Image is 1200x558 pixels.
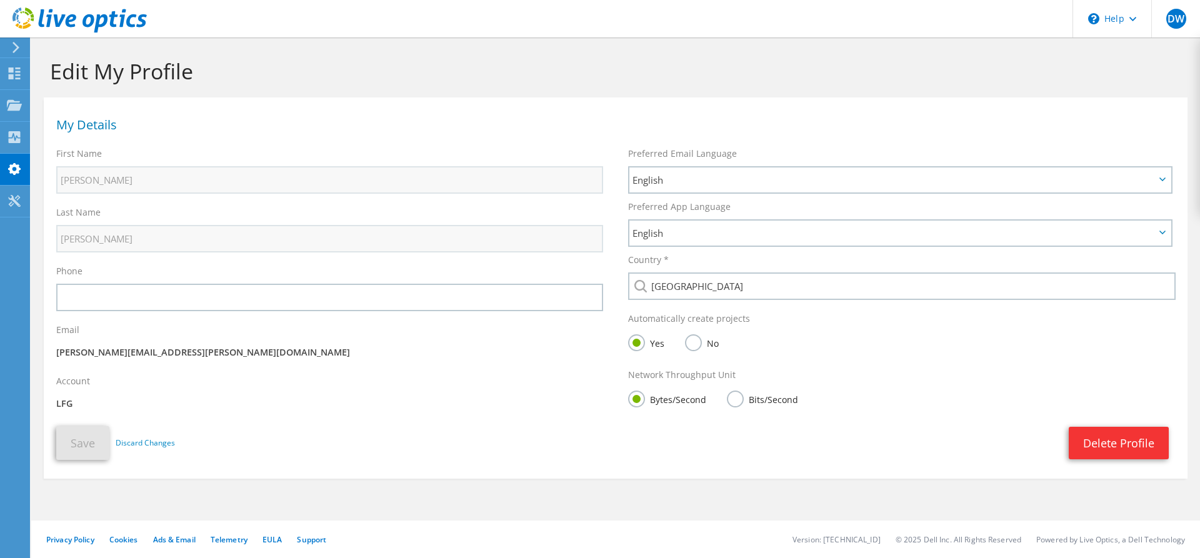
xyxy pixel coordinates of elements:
[56,426,109,460] button: Save
[1166,9,1186,29] span: DW
[262,534,282,545] a: EULA
[56,265,82,277] label: Phone
[628,312,750,325] label: Automatically create projects
[109,534,138,545] a: Cookies
[56,346,603,359] p: [PERSON_NAME][EMAIL_ADDRESS][PERSON_NAME][DOMAIN_NAME]
[56,397,603,411] p: LFG
[1069,427,1169,459] a: Delete Profile
[685,334,719,350] label: No
[628,334,664,350] label: Yes
[628,391,706,406] label: Bytes/Second
[632,226,1155,241] span: English
[792,534,881,545] li: Version: [TECHNICAL_ID]
[56,119,1169,131] h1: My Details
[628,147,737,160] label: Preferred Email Language
[297,534,326,545] a: Support
[116,436,175,450] a: Discard Changes
[56,375,90,387] label: Account
[628,369,736,381] label: Network Throughput Unit
[211,534,247,545] a: Telemetry
[896,534,1021,545] li: © 2025 Dell Inc. All Rights Reserved
[727,391,798,406] label: Bits/Second
[56,147,102,160] label: First Name
[628,254,669,266] label: Country *
[1036,534,1185,545] li: Powered by Live Optics, a Dell Technology
[632,172,1155,187] span: English
[628,201,731,213] label: Preferred App Language
[153,534,196,545] a: Ads & Email
[56,206,101,219] label: Last Name
[1088,13,1099,24] svg: \n
[56,324,79,336] label: Email
[46,534,94,545] a: Privacy Policy
[50,58,1175,84] h1: Edit My Profile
